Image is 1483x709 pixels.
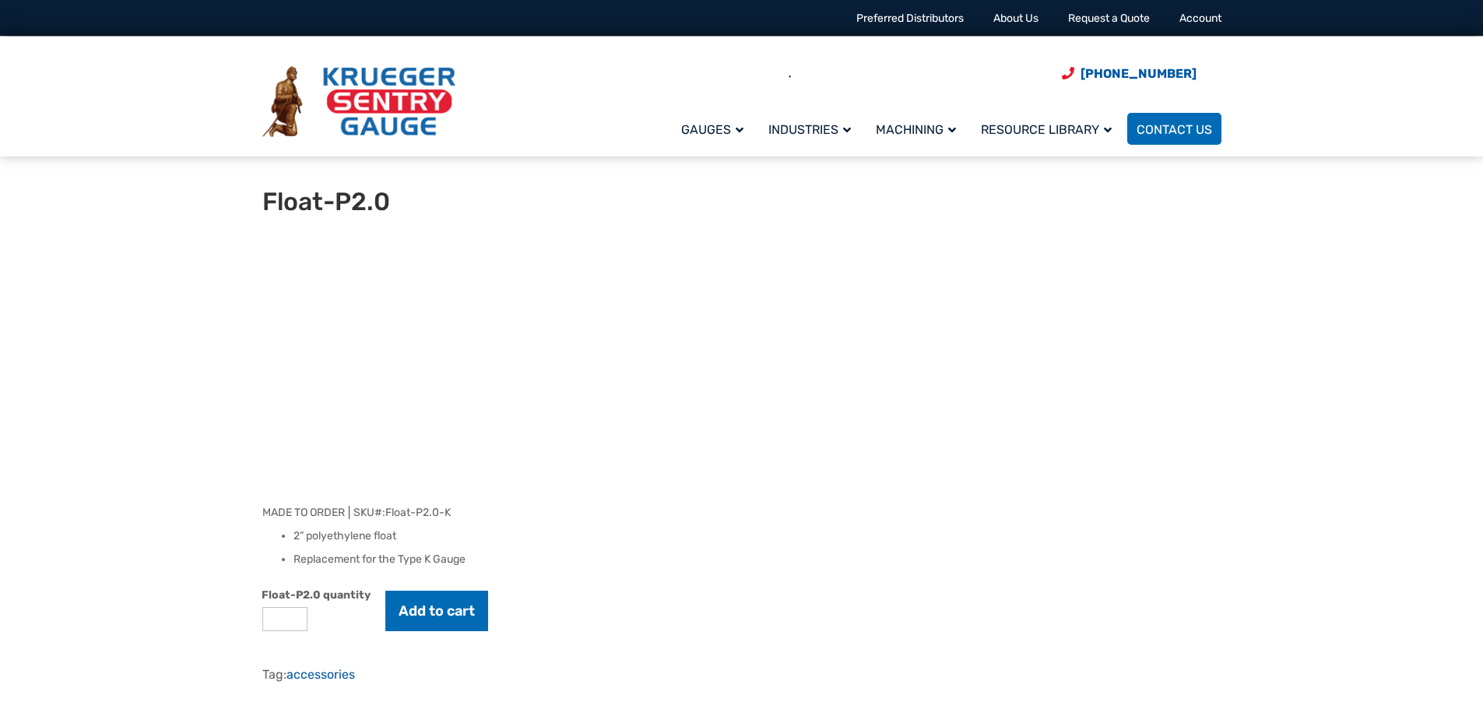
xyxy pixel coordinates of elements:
a: Industries [759,111,866,147]
span: Float-P2.0-K [385,506,451,519]
span: Resource Library [981,122,1112,137]
a: Phone Number (920) 434-8860 [1062,64,1197,83]
a: accessories [286,667,355,682]
span: SKU#: [349,506,451,519]
a: Gauges [672,111,759,147]
a: Resource Library [972,111,1127,147]
span: Tag: [262,667,355,682]
a: Machining [866,111,972,147]
a: Request a Quote [1068,12,1150,25]
input: Product quantity [262,607,307,631]
span: Contact Us [1137,122,1212,137]
span: Gauges [681,122,743,137]
a: Contact Us [1127,113,1221,145]
span: MADE TO ORDER [262,506,345,519]
span: Industries [768,122,851,137]
a: About Us [993,12,1038,25]
li: 2” polyethylene float [293,528,1221,544]
li: Replacement for the Type K Gauge [293,552,1221,567]
span: [PHONE_NUMBER] [1081,66,1197,81]
span: Machining [876,122,956,137]
a: Account [1179,12,1221,25]
a: Preferred Distributors [856,12,964,25]
button: Add to cart [385,591,488,631]
h1: Float-P2.0 [262,187,646,216]
img: Krueger Sentry Gauge [262,66,455,138]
